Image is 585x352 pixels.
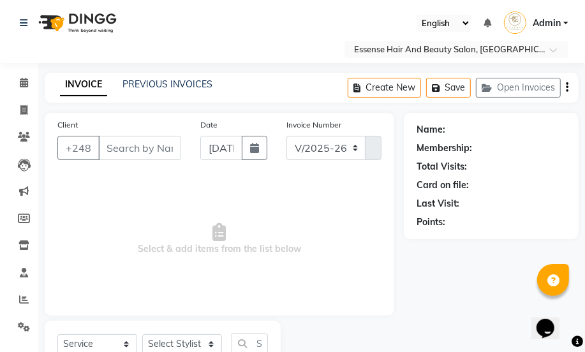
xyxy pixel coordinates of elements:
a: PREVIOUS INVOICES [122,78,212,90]
label: Client [57,119,78,131]
div: Name: [417,123,445,136]
button: +248 [57,136,100,160]
img: Admin [504,11,526,34]
img: logo [33,5,120,41]
div: Points: [417,216,445,229]
div: Last Visit: [417,197,459,210]
span: Select & add items from the list below [57,175,381,303]
div: Total Visits: [417,160,467,173]
div: Card on file: [417,179,469,192]
button: Create New [348,78,421,98]
input: Search by Name/Mobile/Email/Code [98,136,181,160]
div: Membership: [417,142,472,155]
iframe: chat widget [531,301,572,339]
a: INVOICE [60,73,107,96]
button: Save [426,78,471,98]
label: Invoice Number [286,119,342,131]
button: Open Invoices [476,78,561,98]
span: Admin [533,17,561,30]
label: Date [200,119,218,131]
